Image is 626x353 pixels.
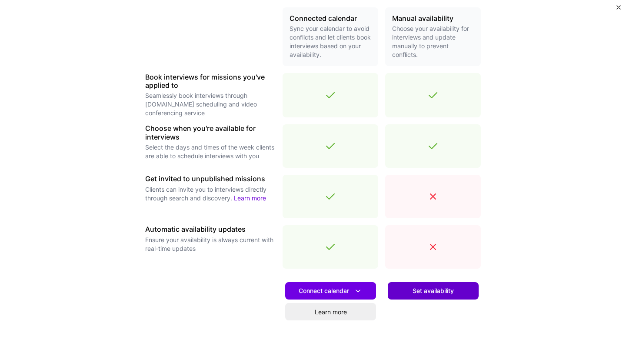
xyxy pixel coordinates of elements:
p: Select the days and times of the week clients are able to schedule interviews with you [145,143,276,160]
button: Close [616,5,621,14]
p: Sync your calendar to avoid conflicts and let clients book interviews based on your availability. [290,24,371,59]
h3: Get invited to unpublished missions [145,175,276,183]
h3: Manual availability [392,14,474,23]
h3: Automatic availability updates [145,225,276,233]
h3: Book interviews for missions you've applied to [145,73,276,90]
p: Clients can invite you to interviews directly through search and discovery. [145,185,276,203]
p: Ensure your availability is always current with real-time updates [145,236,276,253]
span: Connect calendar [299,286,363,296]
h3: Choose when you're available for interviews [145,124,276,141]
button: Connect calendar [285,282,376,300]
h3: Connected calendar [290,14,371,23]
i: icon DownArrowWhite [353,286,363,296]
p: Choose your availability for interviews and update manually to prevent conflicts. [392,24,474,59]
button: Set availability [388,282,479,300]
a: Learn more [285,303,376,320]
p: Seamlessly book interviews through [DOMAIN_NAME] scheduling and video conferencing service [145,91,276,117]
a: Learn more [234,194,266,202]
span: Set availability [413,286,454,295]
